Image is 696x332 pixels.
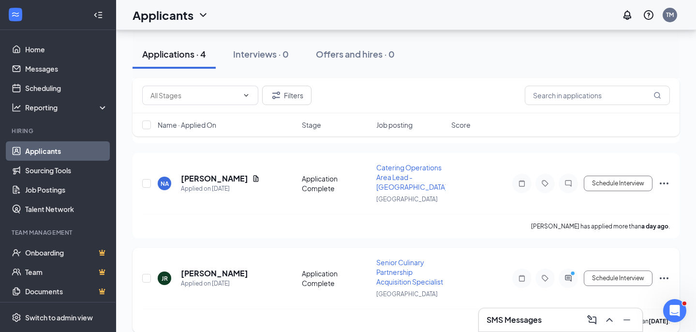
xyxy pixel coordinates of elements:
[602,312,617,328] button: ChevronUp
[11,10,20,19] svg: WorkstreamLogo
[451,120,471,130] span: Score
[12,228,106,237] div: Team Management
[270,90,282,101] svg: Filter
[563,274,574,282] svg: ActiveChat
[316,48,395,60] div: Offers and hires · 0
[25,78,108,98] a: Scheduling
[539,274,551,282] svg: Tag
[181,279,248,288] div: Applied on [DATE]
[25,313,93,322] div: Switch to admin view
[568,271,580,278] svg: PrimaryDot
[25,199,108,219] a: Talent Network
[25,301,108,320] a: SurveysCrown
[621,314,633,326] svg: Minimize
[539,180,551,187] svg: Tag
[586,314,598,326] svg: ComposeMessage
[252,175,260,182] svg: Document
[25,40,108,59] a: Home
[158,120,216,130] span: Name · Applied On
[302,174,371,193] div: Application Complete
[162,274,168,283] div: JR
[487,315,542,325] h3: SMS Messages
[641,223,668,230] b: a day ago
[531,222,670,230] p: [PERSON_NAME] has applied more than .
[25,141,108,161] a: Applicants
[12,127,106,135] div: Hiring
[302,120,321,130] span: Stage
[181,268,248,279] h5: [PERSON_NAME]
[181,173,248,184] h5: [PERSON_NAME]
[161,180,169,188] div: NA
[649,317,668,325] b: [DATE]
[658,178,670,189] svg: Ellipses
[25,161,108,180] a: Sourcing Tools
[25,59,108,78] a: Messages
[622,9,633,21] svg: Notifications
[666,11,674,19] div: TM
[643,9,654,21] svg: QuestionInfo
[25,103,108,112] div: Reporting
[619,312,635,328] button: Minimize
[663,299,686,322] iframe: Intercom live chat
[133,7,193,23] h1: Applicants
[242,91,250,99] svg: ChevronDown
[658,272,670,284] svg: Ellipses
[12,103,21,112] svg: Analysis
[376,196,438,203] span: [GEOGRAPHIC_DATA]
[25,282,108,301] a: DocumentsCrown
[302,269,371,288] div: Application Complete
[25,180,108,199] a: Job Postings
[525,86,670,105] input: Search in applications
[653,91,661,99] svg: MagnifyingGlass
[376,163,447,191] span: Catering Operations Area Lead - [GEOGRAPHIC_DATA]
[181,184,260,194] div: Applied on [DATE]
[12,313,21,322] svg: Settings
[563,180,574,187] svg: ChatInactive
[584,176,652,191] button: Schedule Interview
[584,271,652,286] button: Schedule Interview
[516,180,528,187] svg: Note
[93,10,103,20] svg: Collapse
[262,86,311,105] button: Filter Filters
[516,274,528,282] svg: Note
[584,312,600,328] button: ComposeMessage
[197,9,209,21] svg: ChevronDown
[150,90,238,101] input: All Stages
[25,243,108,262] a: OnboardingCrown
[233,48,289,60] div: Interviews · 0
[604,314,615,326] svg: ChevronUp
[142,48,206,60] div: Applications · 4
[376,258,443,286] span: Senior Culinary Partnership Acquisition Specialist
[376,120,413,130] span: Job posting
[25,262,108,282] a: TeamCrown
[376,290,438,298] span: [GEOGRAPHIC_DATA]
